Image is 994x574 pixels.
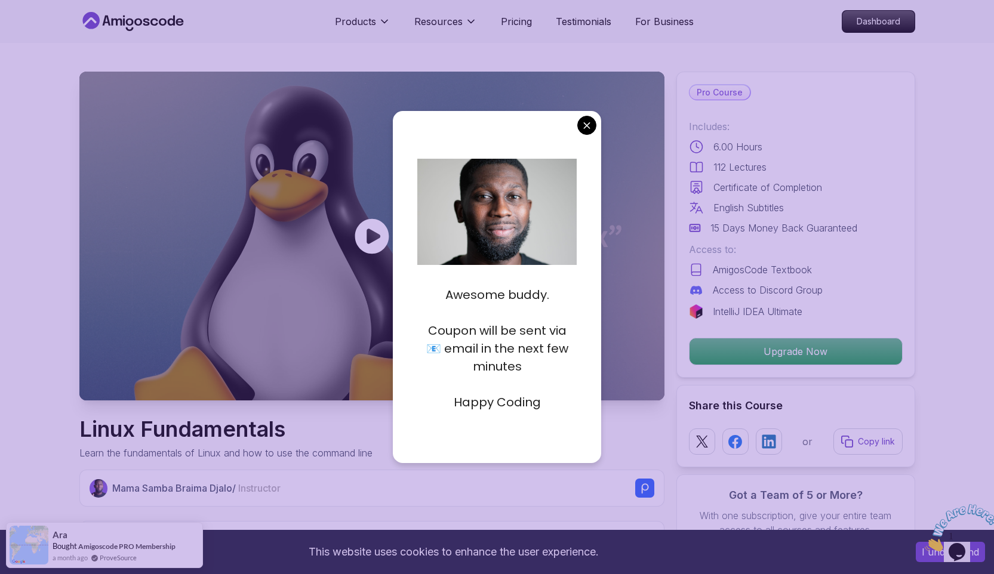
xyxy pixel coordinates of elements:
p: Certificate of Completion [713,180,822,195]
button: Copy link [833,428,903,455]
p: Access to Discord Group [713,283,823,297]
p: Resources [414,14,463,29]
button: Upgrade Now [689,338,903,365]
iframe: chat widget [920,499,994,556]
p: Upgrade Now [690,338,902,365]
p: Products [335,14,376,29]
p: English Subtitles [713,200,784,215]
button: Accept cookies [916,542,985,562]
p: Includes: [689,119,903,134]
p: or [802,434,813,449]
a: For Business [635,14,694,29]
a: Testimonials [556,14,611,29]
button: Products [335,14,390,38]
img: jetbrains logo [689,304,703,319]
span: 1 [5,5,10,15]
p: With one subscription, give your entire team access to all courses and features. [689,508,903,537]
h3: Got a Team of 5 or More? [689,487,903,504]
p: 112 Lectures [713,160,767,174]
div: This website uses cookies to enhance the user experience. [9,539,898,565]
a: ProveSource [100,553,137,563]
img: Nelson Djalo [90,479,108,498]
p: Pro Course [690,85,750,100]
span: Ara [53,530,67,540]
a: Dashboard [842,10,915,33]
a: Pricing [501,14,532,29]
p: Dashboard [842,11,915,32]
span: Bought [53,541,77,551]
h2: Share this Course [689,397,903,414]
p: 15 Days Money Back Guaranteed [710,221,857,235]
img: provesource social proof notification image [10,526,48,564]
span: a month ago [53,553,88,563]
span: Instructor [238,482,281,494]
h1: Linux Fundamentals [79,417,373,441]
button: Resources [414,14,477,38]
p: Copy link [858,436,895,448]
p: Mama Samba Braima Djalo / [112,481,281,495]
p: Learn the fundamentals of Linux and how to use the command line [79,446,373,460]
p: IntelliJ IDEA Ultimate [713,304,802,319]
p: 6.00 Hours [713,140,762,154]
img: Chat attention grabber [5,5,79,52]
p: AmigosCode Textbook [713,263,812,277]
a: Amigoscode PRO Membership [78,542,176,551]
p: Access to: [689,242,903,257]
